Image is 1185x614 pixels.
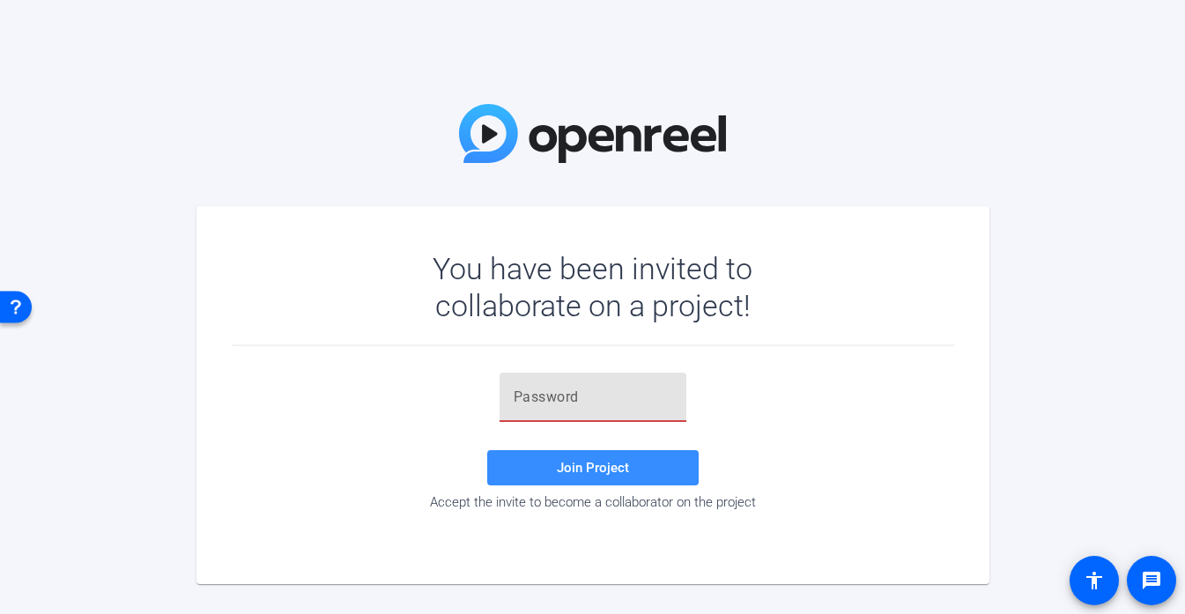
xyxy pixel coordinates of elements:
[232,494,954,510] div: Accept the invite to become a collaborator on the project
[459,104,727,163] img: OpenReel Logo
[381,250,804,324] div: You have been invited to collaborate on a project!
[557,460,629,476] span: Join Project
[1084,570,1105,591] mat-icon: accessibility
[514,387,672,408] input: Password
[487,450,699,485] button: Join Project
[1141,570,1162,591] mat-icon: message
